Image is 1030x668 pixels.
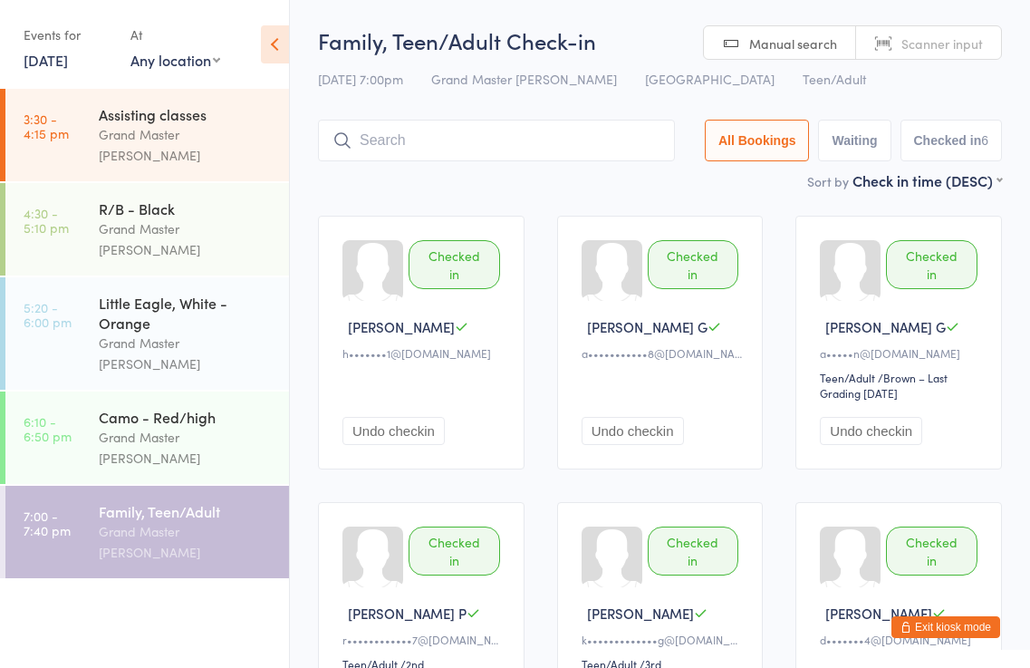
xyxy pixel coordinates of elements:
time: 3:30 - 4:15 pm [24,111,69,140]
time: 5:20 - 6:00 pm [24,300,72,329]
div: 6 [981,133,988,148]
a: [DATE] [24,50,68,70]
div: d•••••••4@[DOMAIN_NAME] [820,632,983,647]
div: k•••••••••••••g@[DOMAIN_NAME] [582,632,745,647]
div: h•••••••1@[DOMAIN_NAME] [342,345,505,361]
span: Grand Master [PERSON_NAME] [431,70,617,88]
span: [PERSON_NAME] [587,604,694,623]
div: Grand Master [PERSON_NAME] [99,521,274,563]
a: 5:20 -6:00 pmLittle Eagle, White - OrangeGrand Master [PERSON_NAME] [5,277,289,390]
span: [PERSON_NAME] P [348,604,467,623]
div: Checked in [886,527,977,576]
div: Checked in [648,240,739,289]
label: Sort by [807,172,849,190]
div: Any location [130,50,220,70]
div: Checked in [648,527,739,576]
span: [DATE] 7:00pm [318,70,403,88]
div: Camo - Red/high [99,407,274,427]
div: Grand Master [PERSON_NAME] [99,333,274,374]
div: a•••••n@[DOMAIN_NAME] [820,345,983,361]
input: Search [318,120,675,161]
button: Undo checkin [342,417,445,445]
a: 6:10 -6:50 pmCamo - Red/highGrand Master [PERSON_NAME] [5,392,289,484]
div: Teen/Adult [820,370,875,385]
span: [PERSON_NAME] G [587,317,708,336]
button: Exit kiosk mode [891,616,1000,638]
button: All Bookings [705,120,810,161]
span: [PERSON_NAME] G [825,317,946,336]
div: Checked in [886,240,977,289]
div: Grand Master [PERSON_NAME] [99,124,274,166]
div: Assisting classes [99,104,274,124]
span: [GEOGRAPHIC_DATA] [645,70,775,88]
button: Undo checkin [820,417,922,445]
div: Checked in [409,240,500,289]
button: Waiting [818,120,890,161]
span: Manual search [749,34,837,53]
div: Grand Master [PERSON_NAME] [99,427,274,469]
a: 4:30 -5:10 pmR/B - BlackGrand Master [PERSON_NAME] [5,183,289,276]
h2: Family, Teen/Adult Check-in [318,25,1002,55]
div: Grand Master [PERSON_NAME] [99,218,274,260]
button: Checked in6 [900,120,1003,161]
div: a•••••••••••8@[DOMAIN_NAME] [582,345,745,361]
span: Teen/Adult [803,70,866,88]
span: [PERSON_NAME] [348,317,455,336]
a: 7:00 -7:40 pmFamily, Teen/AdultGrand Master [PERSON_NAME] [5,486,289,578]
time: 7:00 - 7:40 pm [24,508,71,537]
div: At [130,20,220,50]
div: Events for [24,20,112,50]
time: 4:30 - 5:10 pm [24,206,69,235]
div: Check in time (DESC) [852,170,1002,190]
a: 3:30 -4:15 pmAssisting classesGrand Master [PERSON_NAME] [5,89,289,181]
div: Checked in [409,527,500,576]
div: Little Eagle, White - Orange [99,293,274,333]
button: Undo checkin [582,417,684,445]
span: Scanner input [901,34,983,53]
div: Family, Teen/Adult [99,501,274,521]
time: 6:10 - 6:50 pm [24,414,72,443]
span: [PERSON_NAME] [825,604,932,623]
div: R/B - Black [99,198,274,218]
div: r••••••••••••7@[DOMAIN_NAME] [342,632,505,647]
